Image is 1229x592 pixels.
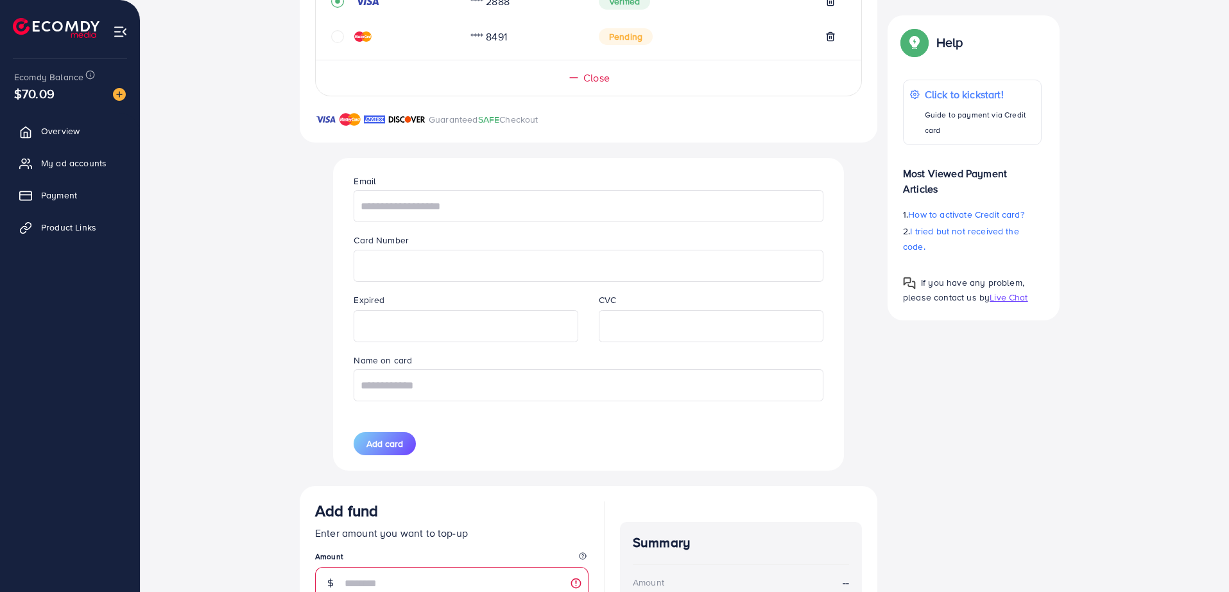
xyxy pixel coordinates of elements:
[903,31,926,54] img: Popup guide
[903,276,1024,304] span: If you have any problem, please contact us by
[903,155,1042,196] p: Most Viewed Payment Articles
[903,277,916,290] img: Popup guide
[354,293,384,306] label: Expired
[429,112,538,127] p: Guaranteed Checkout
[364,112,385,127] img: brand
[315,112,336,127] img: brand
[41,189,77,202] span: Payment
[478,113,500,126] span: SAFE
[354,432,416,455] button: Add card
[903,207,1042,222] p: 1.
[113,24,128,39] img: menu
[339,112,361,127] img: brand
[361,312,571,340] iframe: Secure expiration date input frame
[925,87,1035,102] p: Click to kickstart!
[1174,534,1219,582] iframe: Chat
[10,118,130,144] a: Overview
[315,501,378,520] h3: Add fund
[14,84,55,103] span: $70.09
[354,354,412,367] label: Name on card
[113,88,126,101] img: image
[354,175,376,187] label: Email
[599,28,653,45] span: Pending
[41,157,107,170] span: My ad accounts
[361,252,816,280] iframe: Secure card number input frame
[908,208,1024,221] span: How to activate Credit card?
[41,125,80,137] span: Overview
[990,291,1027,304] span: Live Chat
[13,18,99,38] img: logo
[633,535,849,551] h4: Summary
[10,150,130,176] a: My ad accounts
[583,71,610,85] span: Close
[606,312,816,340] iframe: Secure CVC input frame
[354,31,372,42] img: credit
[315,551,589,567] legend: Amount
[599,293,616,306] label: CVC
[903,225,1019,253] span: I tried but not received the code.
[14,71,83,83] span: Ecomdy Balance
[10,182,130,208] a: Payment
[41,221,96,234] span: Product Links
[315,525,589,541] p: Enter amount you want to top-up
[633,576,664,589] div: Amount
[925,107,1035,138] p: Guide to payment via Credit card
[843,575,849,590] strong: --
[354,234,409,247] label: Card Number
[388,112,425,127] img: brand
[903,223,1042,254] p: 2.
[10,214,130,240] a: Product Links
[936,35,963,50] p: Help
[331,30,344,43] svg: circle
[366,437,403,450] span: Add card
